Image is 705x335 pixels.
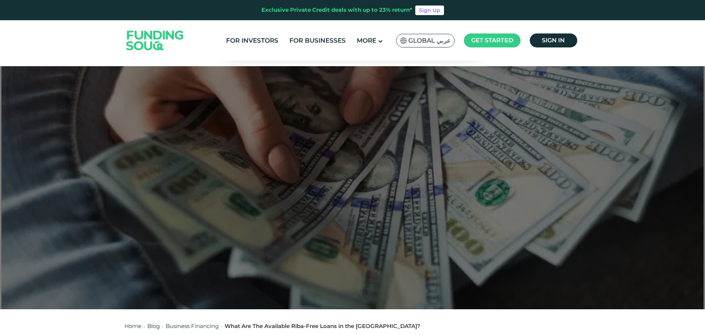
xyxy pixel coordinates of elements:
a: Sign Up [415,6,444,15]
img: SA Flag [400,38,407,44]
span: More [357,37,376,44]
div: Exclusive Private Credit deals with up to 23% return* [261,6,412,14]
a: Business Financing [166,322,219,329]
img: Logo [119,22,191,59]
a: Home [124,322,141,329]
span: Sign in [542,37,565,44]
span: Get started [471,37,513,44]
a: For Investors [224,35,280,47]
a: Sign in [530,33,577,47]
span: Global عربي [408,36,451,45]
div: What Are The Available Riba-Free Loans in the [GEOGRAPHIC_DATA]? [225,322,420,331]
a: For Businesses [288,35,348,47]
a: Blog [147,322,160,329]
